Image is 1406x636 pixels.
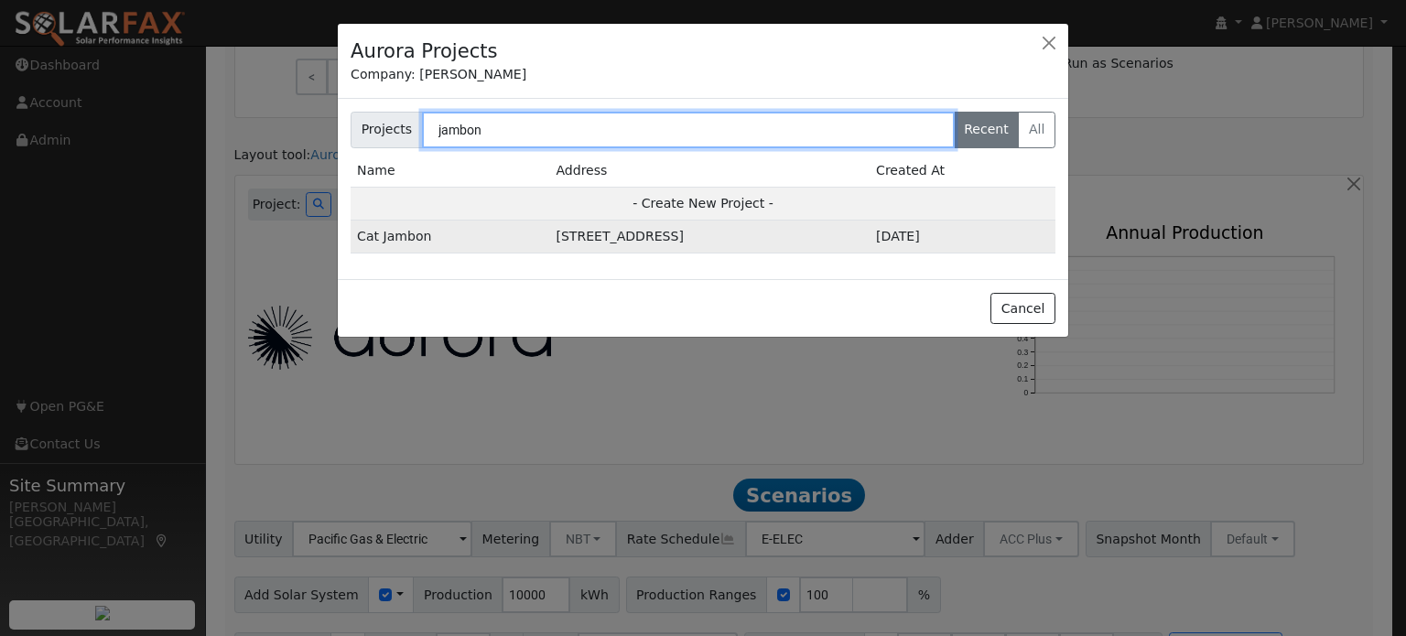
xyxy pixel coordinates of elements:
[549,155,870,188] td: Address
[870,221,1055,253] td: 6d
[990,293,1055,324] button: Cancel
[351,37,498,66] h4: Aurora Projects
[351,155,549,188] td: Name
[870,155,1055,188] td: Created At
[351,112,423,148] span: Projects
[351,65,1055,84] div: Company: [PERSON_NAME]
[1018,112,1055,148] label: All
[351,221,549,253] td: Cat Jambon
[549,221,870,253] td: [STREET_ADDRESS]
[954,112,1020,148] label: Recent
[351,187,1055,220] td: - Create New Project -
